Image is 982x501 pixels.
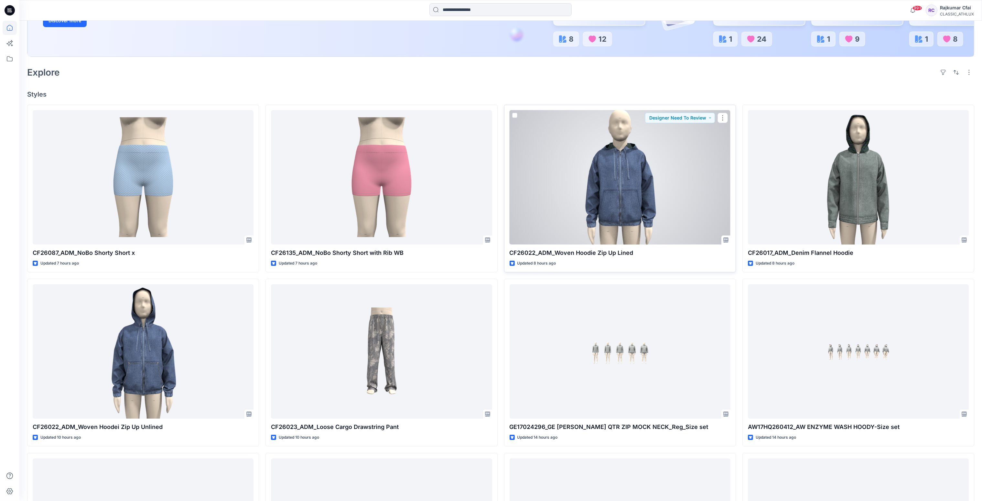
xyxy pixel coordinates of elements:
[279,260,317,267] p: Updated 7 hours ago
[756,260,794,267] p: Updated 8 hours ago
[43,14,87,27] button: Discover more
[27,67,60,78] h2: Explore
[271,284,492,419] a: CF26023_ADM_Loose Cargo Drawstring Pant
[756,434,796,441] p: Updated 14 hours ago
[912,5,922,11] span: 99+
[510,423,730,432] p: GE17024296_GE [PERSON_NAME] QTR ZIP MOCK NECK_Reg_Size set
[940,12,974,16] div: CLASSIC_ATHLUX
[748,423,969,432] p: AW17HQ260412_AW ENZYME WASH HOODY-Size set
[517,260,556,267] p: Updated 8 hours ago
[510,110,730,245] a: CF26022_ADM_Woven Hoodie Zip Up Lined
[940,4,974,12] div: Rajkumar Cfai
[43,14,189,27] a: Discover more
[33,248,254,257] p: CF26087_ADM_NoBo Shorty Short x
[510,248,730,257] p: CF26022_ADM_Woven Hoodie Zip Up Lined
[27,90,974,98] h4: Styles
[33,423,254,432] p: CF26022_ADM_Woven Hoodei Zip Up Unlined
[748,110,969,245] a: CF26017_ADM_Denim Flannel Hoodie
[271,110,492,245] a: CF26135_ADM_NoBo Shorty Short with Rib WB
[748,284,969,419] a: AW17HQ260412_AW ENZYME WASH HOODY-Size set
[271,248,492,257] p: CF26135_ADM_NoBo Shorty Short with Rib WB
[517,434,558,441] p: Updated 14 hours ago
[40,434,81,441] p: Updated 10 hours ago
[271,423,492,432] p: CF26023_ADM_Loose Cargo Drawstring Pant
[33,110,254,245] a: CF26087_ADM_NoBo Shorty Short x
[33,284,254,419] a: CF26022_ADM_Woven Hoodei Zip Up Unlined
[510,284,730,419] a: GE17024296_GE TERRY QTR ZIP MOCK NECK_Reg_Size set
[279,434,319,441] p: Updated 10 hours ago
[926,5,937,16] div: RC
[748,248,969,257] p: CF26017_ADM_Denim Flannel Hoodie
[40,260,79,267] p: Updated 7 hours ago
